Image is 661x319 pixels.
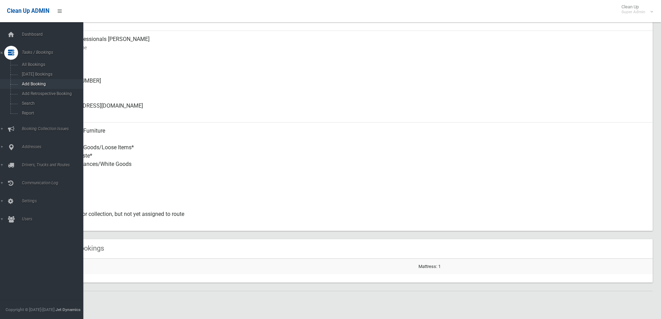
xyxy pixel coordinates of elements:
[20,144,88,149] span: Addresses
[20,62,83,67] span: All Bookings
[20,72,83,77] span: [DATE] Bookings
[7,8,49,14] span: Clean Up ADMIN
[416,259,653,274] td: Mattress: 1
[56,110,647,118] small: Email
[56,206,647,231] div: Approved for collection, but not yet assigned to route
[20,126,88,131] span: Booking Collection Issues
[20,181,88,185] span: Communication Log
[20,50,88,55] span: Tasks / Bookings
[56,168,647,177] small: Items
[56,181,647,206] div: No
[20,91,83,96] span: Add Retrospective Booking
[31,300,653,309] h2: Notes
[20,162,88,167] span: Drivers, Trucks and Routes
[31,98,653,123] a: [EMAIL_ADDRESS][DOMAIN_NAME]Email
[618,4,652,15] span: Clean Up
[621,9,645,15] small: Super Admin
[56,73,647,98] div: [PHONE_NUMBER]
[56,43,647,52] small: Contact Name
[20,199,88,203] span: Settings
[56,18,647,27] small: Zone
[56,307,80,312] strong: Jet Dynamics
[56,218,647,227] small: Status
[20,217,88,221] span: Users
[56,193,647,202] small: Oversized
[56,31,647,56] div: Simon Professionals [PERSON_NAME]
[6,307,54,312] span: Copyright © [DATE]-[DATE]
[56,85,647,93] small: Landline
[56,60,647,68] small: Mobile
[56,98,647,123] div: [EMAIL_ADDRESS][DOMAIN_NAME]
[56,123,647,181] div: Household Furniture Electronics Household Goods/Loose Items* Garden Waste* Metal Appliances/White...
[20,82,83,86] span: Add Booking
[20,32,88,37] span: Dashboard
[20,111,83,116] span: Report
[20,101,83,106] span: Search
